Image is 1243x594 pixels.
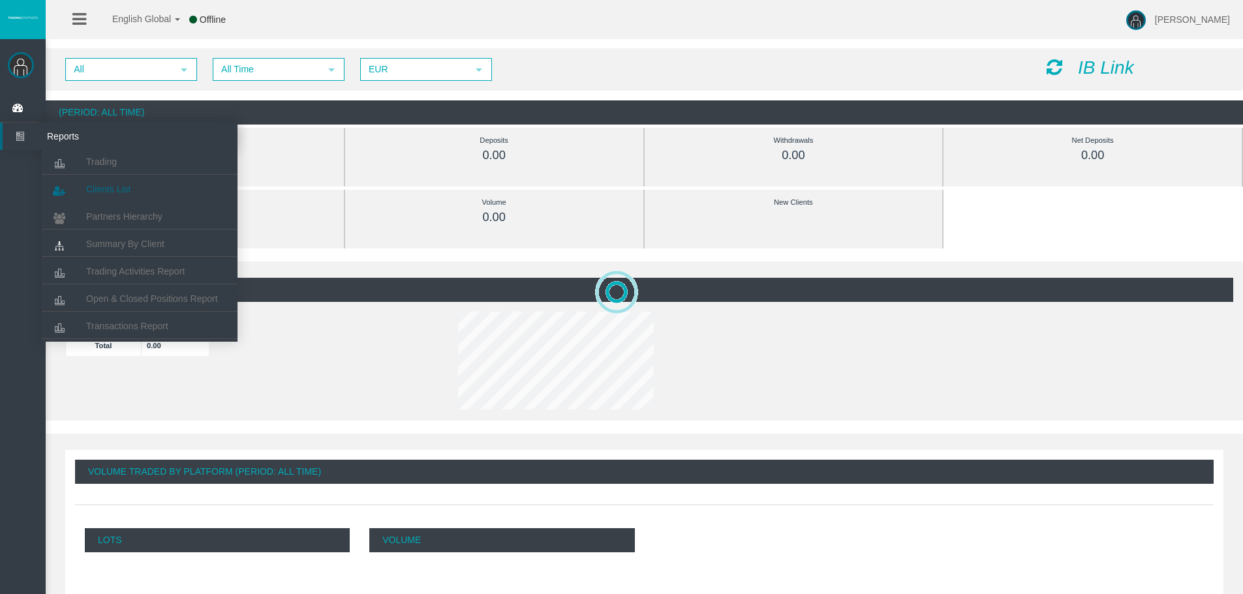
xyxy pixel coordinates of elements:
div: 0.00 [973,148,1212,163]
a: Summary By Client [42,232,238,256]
span: select [474,65,484,75]
div: New Clients [674,195,913,210]
span: English Global [95,14,171,24]
div: (Period: All Time) [46,100,1243,125]
span: Reports [37,123,165,150]
a: Transactions Report [42,314,238,338]
img: logo.svg [7,15,39,20]
div: Volume [375,195,614,210]
span: All [67,59,172,80]
a: Clients List [42,177,238,201]
a: Trading [42,150,238,173]
td: Total [66,334,142,356]
p: Volume [369,528,634,552]
span: Trading [86,156,117,167]
a: Reports [3,123,238,150]
div: Net Deposits [973,133,1212,148]
i: Reload Dashboard [1047,58,1062,76]
div: 0.00 [674,148,913,163]
span: Clients List [86,184,130,194]
span: Transactions Report [86,321,168,331]
div: 0.00 [375,210,614,225]
p: Lots [85,528,350,552]
td: 0.00 [142,334,209,356]
span: Trading Activities Report [86,266,185,276]
a: Partners Hierarchy [42,205,238,228]
span: Partners Hierarchy [86,211,162,222]
img: user-image [1126,10,1146,30]
div: Deposits [375,133,614,148]
span: select [326,65,337,75]
a: Trading Activities Report [42,260,238,283]
div: 0.00 [375,148,614,163]
span: EUR [361,59,467,80]
i: IB Link [1078,57,1134,78]
span: select [179,65,189,75]
span: [PERSON_NAME] [1155,14,1230,25]
span: Open & Closed Positions Report [86,293,218,304]
div: Withdrawals [674,133,913,148]
a: Open & Closed Positions Report [42,287,238,310]
span: Summary By Client [86,239,164,249]
span: All Time [214,59,320,80]
div: Volume Traded By Platform (Period: All Time) [75,460,1214,484]
span: Offline [200,14,226,25]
